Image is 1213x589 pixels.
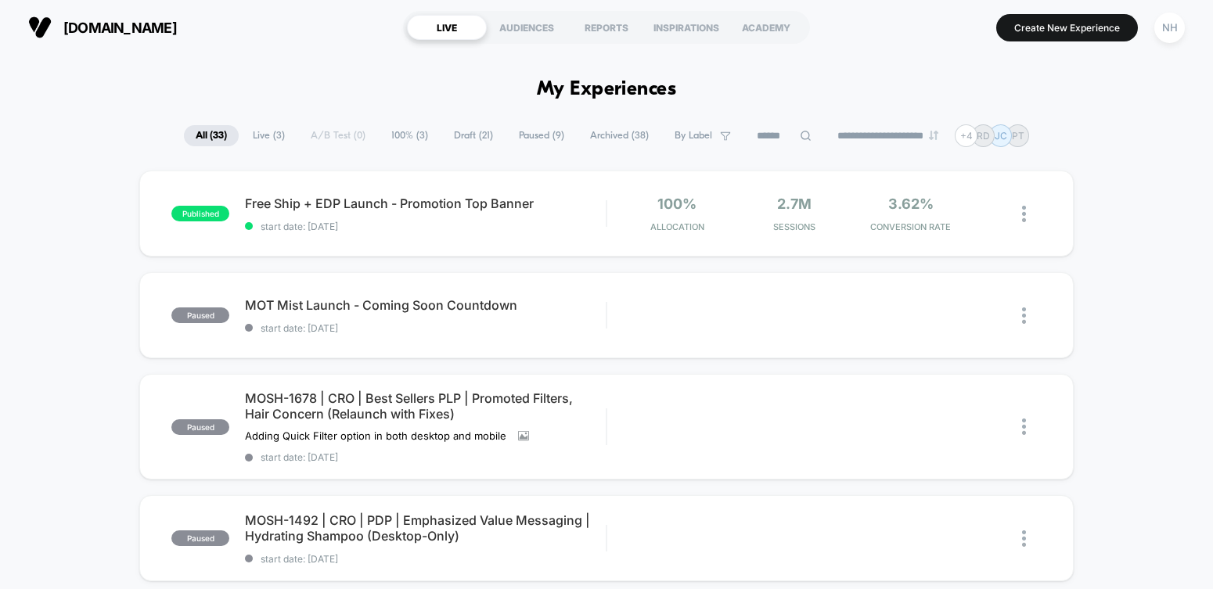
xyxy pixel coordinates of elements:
span: start date: [DATE] [245,553,606,565]
span: By Label [675,130,712,142]
img: close [1022,418,1026,435]
img: close [1022,307,1026,324]
span: Free Ship + EDP Launch - Promotion Top Banner [245,196,606,211]
span: paused [171,307,229,323]
span: All ( 33 ) [184,125,239,146]
button: Create New Experience [996,14,1138,41]
p: RD [977,130,990,142]
span: paused [171,530,229,546]
span: Paused ( 9 ) [507,125,576,146]
span: start date: [DATE] [245,451,606,463]
span: MOSH-1678 | CRO | Best Sellers PLP | Promoted Filters, Hair Concern (Relaunch with Fixes) [245,390,606,422]
span: MOT Mist Launch - Coming Soon Countdown [245,297,606,313]
span: published [171,206,229,221]
span: start date: [DATE] [245,221,606,232]
span: Sessions [740,221,848,232]
div: REPORTS [567,15,646,40]
span: [DOMAIN_NAME] [63,20,177,36]
img: close [1022,530,1026,547]
span: start date: [DATE] [245,322,606,334]
div: INSPIRATIONS [646,15,726,40]
span: paused [171,419,229,435]
span: 100% [657,196,696,212]
span: Allocation [650,221,704,232]
span: CONVERSION RATE [856,221,965,232]
p: JC [995,130,1007,142]
p: PT [1012,130,1024,142]
img: end [929,131,938,140]
span: 3.62% [888,196,934,212]
div: + 4 [955,124,977,147]
button: [DOMAIN_NAME] [23,15,182,40]
span: 2.7M [777,196,812,212]
span: Archived ( 38 ) [578,125,660,146]
button: NH [1150,12,1190,44]
span: MOSH-1492 | CRO | PDP | Emphasized Value Messaging | Hydrating Shampoo (Desktop-Only) [245,512,606,544]
div: ACADEMY [726,15,806,40]
span: 100% ( 3 ) [380,125,440,146]
span: Adding Quick Filter option in both desktop and mobile [245,429,506,442]
div: LIVE [407,15,487,40]
img: Visually logo [28,16,52,39]
img: close [1022,206,1026,222]
span: Live ( 3 ) [241,125,297,146]
div: NH [1154,13,1185,43]
span: Draft ( 21 ) [442,125,505,146]
h1: My Experiences [537,78,677,101]
div: AUDIENCES [487,15,567,40]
